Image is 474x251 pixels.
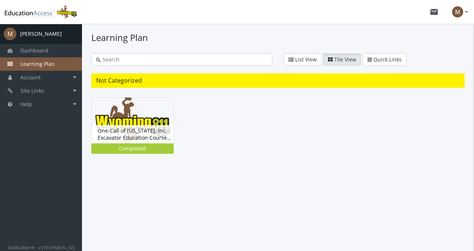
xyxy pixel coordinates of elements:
span: Dashboard [20,47,48,54]
span: List View [295,56,317,63]
small: SkillBuilder® - v.[TECHNICAL_ID] [8,244,75,250]
span: Not Categorized [96,76,142,85]
div: Completed [93,145,172,152]
div: One-Call of [US_STATE], Inc. Excavator Education Course Version 5.0 [92,125,173,143]
h1: Learning Plan [91,31,465,44]
span: M [4,28,16,40]
span: Help [20,101,32,108]
mat-icon: mail [430,7,439,16]
span: Quick Links [373,56,402,63]
span: Tile View [334,56,356,63]
div: [PERSON_NAME] [20,30,62,38]
div: One-Call of [US_STATE], Inc. Excavator Education Course Version 5.0 [91,97,185,165]
span: M [452,6,463,18]
span: Learning Plan [20,60,55,67]
span: Account [20,74,41,81]
input: Search [101,56,268,63]
span: Site Links [20,87,44,94]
